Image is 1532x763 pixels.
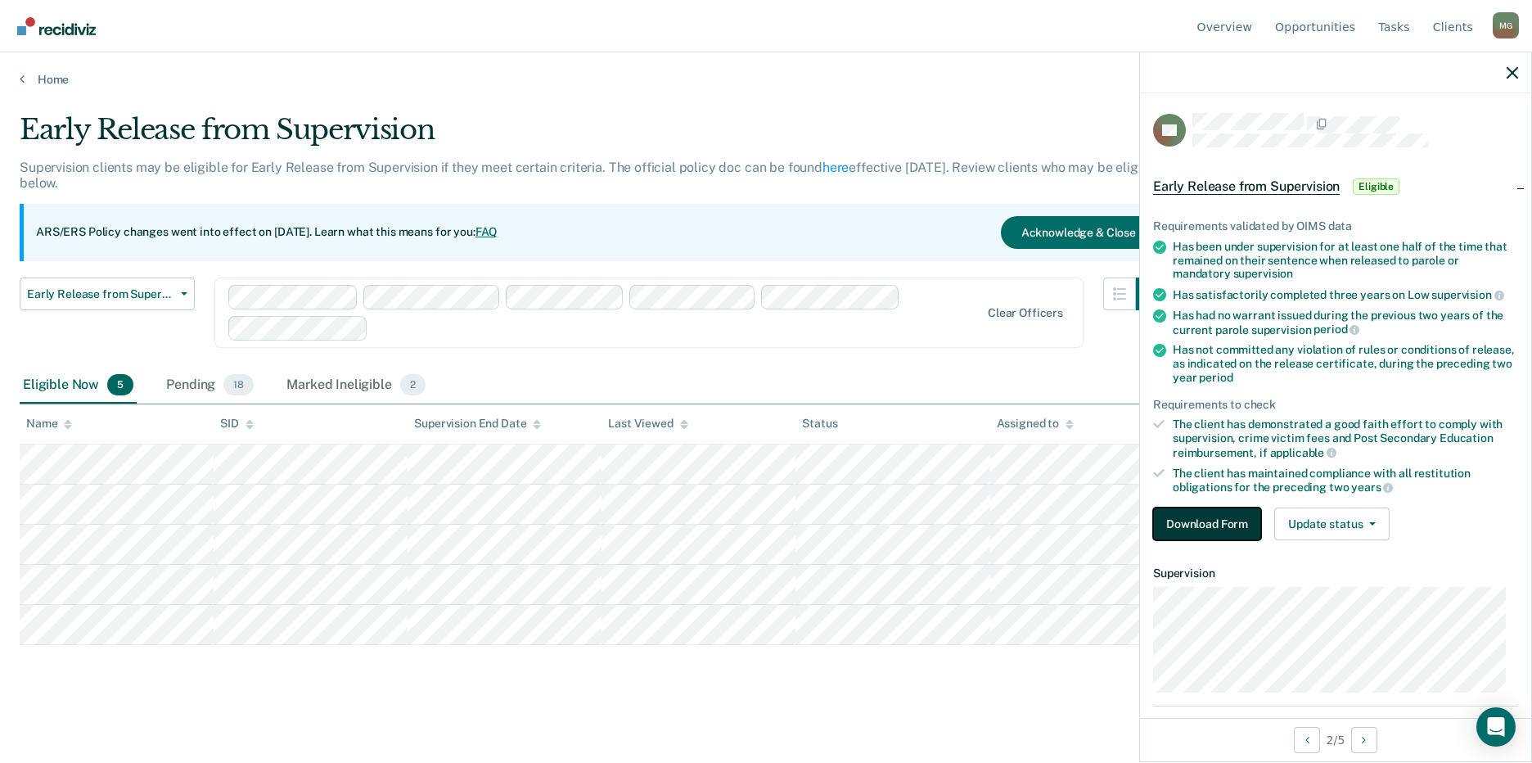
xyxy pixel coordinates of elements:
div: Eligible Now [20,368,137,404]
img: Recidiviz [17,17,96,35]
dt: Supervision [1153,567,1518,580]
a: Navigate to form link [1153,508,1268,540]
div: Pending [163,368,257,404]
p: Supervision clients may be eligible for Early Release from Supervision if they meet certain crite... [20,160,1160,191]
span: supervision [1431,288,1503,301]
span: period [1313,323,1359,336]
button: Update status [1274,508,1390,540]
span: Early Release from Supervision [27,287,174,301]
div: Has not committed any violation of rules or conditions of release, as indicated on the release ce... [1173,343,1518,384]
div: Assigned to [997,417,1074,431]
button: Profile dropdown button [1493,12,1519,38]
div: Status [802,417,837,431]
a: Home [20,72,1512,87]
div: Name [26,417,72,431]
span: 5 [107,374,133,395]
div: Has satisfactorily completed three years on Low [1173,287,1518,302]
button: Acknowledge & Close [1001,216,1156,249]
div: Clear officers [988,306,1063,320]
div: SID [220,417,254,431]
div: The client has maintained compliance with all restitution obligations for the preceding two [1173,467,1518,494]
span: applicable [1270,446,1336,459]
span: 2 [400,374,426,395]
div: Marked Ineligible [283,368,429,404]
div: M G [1493,12,1519,38]
div: Has been under supervision for at least one half of the time that remained on their sentence when... [1173,240,1518,281]
span: Early Release from Supervision [1153,178,1340,195]
div: 2 / 5 [1140,718,1531,761]
span: Eligible [1353,178,1399,195]
div: Supervision End Date [414,417,541,431]
div: Requirements to check [1153,398,1518,412]
div: Early Release from Supervision [20,113,1169,160]
div: Has had no warrant issued during the previous two years of the current parole supervision [1173,309,1518,336]
p: ARS/ERS Policy changes went into effect on [DATE]. Learn what this means for you: [36,224,498,241]
a: FAQ [475,225,498,238]
div: Early Release from SupervisionEligible [1140,160,1531,213]
button: Next Opportunity [1351,727,1377,753]
button: Previous Opportunity [1294,727,1320,753]
div: Open Intercom Messenger [1476,707,1516,747]
button: Download Form [1153,508,1261,540]
a: here [822,160,849,175]
span: period [1199,371,1232,384]
span: 18 [223,374,254,395]
span: years [1351,481,1393,494]
div: Requirements validated by OIMS data [1153,219,1518,233]
div: Last Viewed [608,417,687,431]
div: The client has demonstrated a good faith effort to comply with supervision, crime victim fees and... [1173,418,1518,459]
span: supervision [1233,267,1293,280]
